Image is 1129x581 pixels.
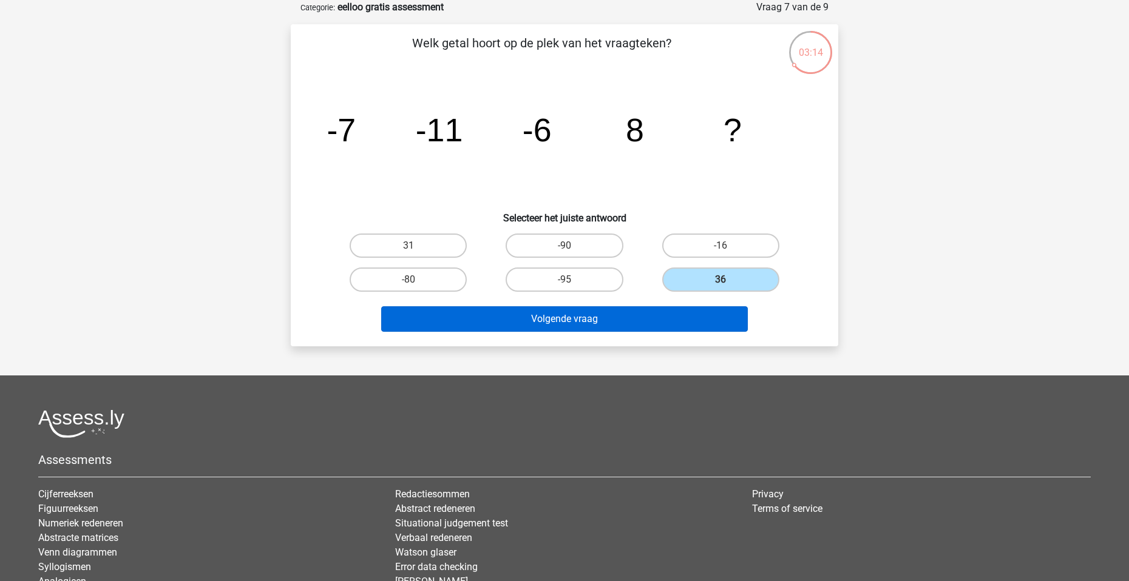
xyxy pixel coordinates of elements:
[38,452,1091,467] h5: Assessments
[523,112,552,148] tspan: -6
[38,561,91,573] a: Syllogismen
[395,546,456,558] a: Watson glaser
[300,3,335,12] small: Categorie:
[38,488,93,500] a: Cijferreeksen
[416,112,463,148] tspan: -11
[350,267,467,292] label: -80
[38,503,98,514] a: Figuurreeksen
[395,561,478,573] a: Error data checking
[337,1,444,13] strong: eelloo gratis assessment
[506,233,623,258] label: -90
[350,233,467,258] label: 31
[38,546,117,558] a: Venn diagrammen
[752,488,784,500] a: Privacy
[752,503,822,514] a: Terms of service
[662,233,779,258] label: -16
[38,532,118,543] a: Abstracte matrices
[724,112,742,148] tspan: ?
[662,267,779,292] label: 36
[310,34,773,70] p: Welk getal hoort op de plek van het vraagteken?
[395,488,470,500] a: Redactiesommen
[626,112,644,148] tspan: 8
[38,409,124,438] img: Assessly logo
[381,306,748,332] button: Volgende vraag
[506,267,623,292] label: -95
[38,517,123,529] a: Numeriek redeneren
[395,503,475,514] a: Abstract redeneren
[327,112,356,148] tspan: -7
[310,203,819,224] h6: Selecteer het juiste antwoord
[395,517,508,529] a: Situational judgement test
[788,30,833,60] div: 03:14
[395,532,472,543] a: Verbaal redeneren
